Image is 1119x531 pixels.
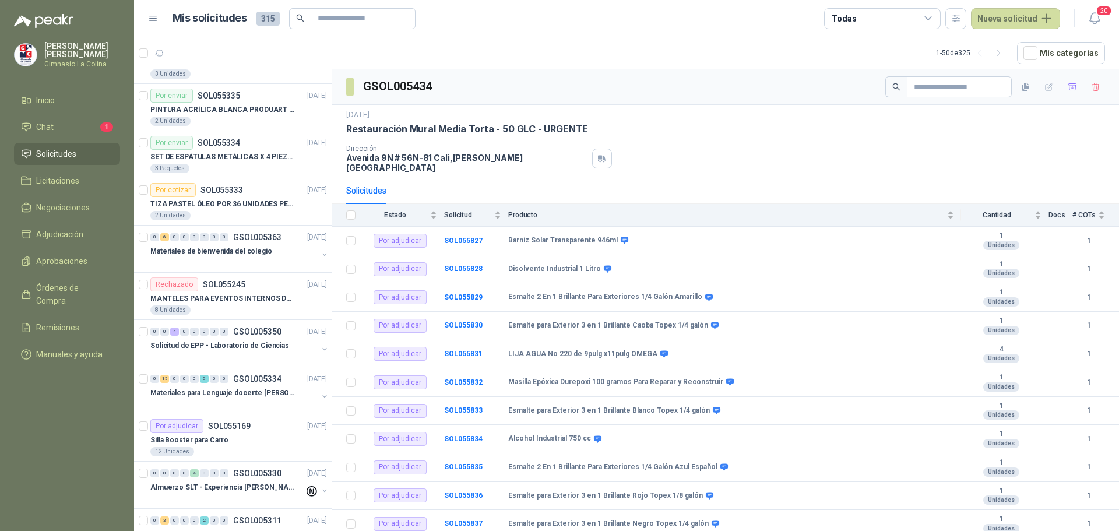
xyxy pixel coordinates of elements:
b: 1 [1072,320,1105,331]
p: MANTELES PARA EVENTOS INTERNOS DEL COLEGIO (ADMISIONES) [150,293,295,304]
div: 4 [170,328,179,336]
div: 0 [170,233,179,241]
a: Por enviarSOL055335[DATE] PINTURA ACRÍLICA BLANCA PRODUART DE 240 CM32 Unidades [134,84,332,131]
div: 0 [210,469,219,477]
p: SOL055335 [198,92,240,100]
b: 1 [961,487,1041,496]
div: 6 [160,233,169,241]
span: search [296,14,304,22]
div: Unidades [983,382,1019,392]
a: Licitaciones [14,170,120,192]
b: 1 [1072,235,1105,247]
div: 0 [220,469,228,477]
h3: GSOL005434 [363,78,434,96]
p: SET DE ESPÁTULAS METÁLICAS X 4 PIEZAS [150,152,295,163]
div: 2 [200,516,209,525]
div: 0 [160,469,169,477]
div: 0 [150,375,159,383]
a: 0 15 0 0 0 5 0 0 GSOL005334[DATE] Materiales para Lenguaje docente [PERSON_NAME] [150,372,329,409]
button: Mís categorías [1017,42,1105,64]
div: 0 [170,469,179,477]
span: Solicitudes [36,147,76,160]
b: Esmalte para Exterior 3 en 1 Brillante Caoba Topex 1/4 galón [508,321,708,330]
b: 1 [961,430,1041,439]
div: Unidades [983,354,1019,363]
div: 0 [210,233,219,241]
div: Unidades [983,297,1019,307]
img: Logo peakr [14,14,73,28]
div: 2 Unidades [150,117,191,126]
p: Avenida 9N # 56N-81 Cali , [PERSON_NAME][GEOGRAPHIC_DATA] [346,153,587,173]
a: Aprobaciones [14,250,120,272]
b: 1 [1072,490,1105,501]
span: 315 [256,12,280,26]
p: [DATE] [307,232,327,243]
img: Company Logo [15,44,37,66]
a: SOL055836 [444,491,483,500]
div: 0 [160,328,169,336]
b: Esmalte 2 En 1 Brillante Para Exteriores 1/4 Galón Azul Español [508,463,717,472]
span: Órdenes de Compra [36,282,109,307]
div: 2 Unidades [150,211,191,220]
span: 1 [100,122,113,132]
p: [PERSON_NAME] [PERSON_NAME] [44,42,120,58]
p: Materiales de bienvenida del colegio [150,246,272,257]
a: Por cotizarSOL055333[DATE] TIZA PASTEL ÓLEO POR 36 UNIDADES PENTEL2 Unidades [134,178,332,226]
div: 0 [150,233,159,241]
p: PINTURA ACRÍLICA BLANCA PRODUART DE 240 CM3 [150,104,295,115]
b: Alcohol Industrial 750 cc [508,434,591,444]
p: [DATE] [346,110,370,121]
div: 0 [170,516,179,525]
div: 3 Unidades [150,69,191,79]
a: SOL055832 [444,378,483,386]
div: Unidades [983,495,1019,505]
th: Producto [508,204,961,227]
div: Por adjudicar [374,234,427,248]
div: 0 [190,328,199,336]
p: SOL055333 [200,186,243,194]
div: Por enviar [150,89,193,103]
b: SOL055830 [444,321,483,329]
div: 0 [210,516,219,525]
span: Negociaciones [36,201,90,214]
a: Negociaciones [14,196,120,219]
p: SOL055169 [208,422,251,430]
p: [DATE] [307,90,327,101]
p: [DATE] [307,326,327,337]
a: Por adjudicarSOL055169[DATE] Silla Booster para Carro12 Unidades [134,414,332,462]
p: [DATE] [307,468,327,479]
div: 12 Unidades [150,447,194,456]
p: Gimnasio La Colina [44,61,120,68]
div: 0 [200,233,209,241]
p: Materiales para Lenguaje docente [PERSON_NAME] [150,388,295,399]
a: SOL055837 [444,519,483,528]
p: [DATE] [307,515,327,526]
div: Por adjudicar [374,290,427,304]
b: SOL055828 [444,265,483,273]
b: Esmalte 2 En 1 Brillante Para Exteriores 1/4 Galón Amarillo [508,293,702,302]
div: 0 [200,328,209,336]
b: Esmalte para Exterior 3 en 1 Brillante Rojo Topex 1/8 galón [508,491,703,501]
span: Remisiones [36,321,79,334]
div: 0 [220,516,228,525]
p: GSOL005311 [233,516,281,525]
p: Solicitud de EPP - Laboratorio de Ciencias [150,340,289,351]
div: Por adjudicar [374,404,427,418]
a: Adjudicación [14,223,120,245]
div: 4 [190,469,199,477]
button: 20 [1084,8,1105,29]
div: 0 [220,233,228,241]
p: [DATE] [307,421,327,432]
div: Por adjudicar [374,432,427,446]
p: SOL055334 [198,139,240,147]
b: SOL055827 [444,237,483,245]
span: Chat [36,121,54,133]
span: Aprobaciones [36,255,87,268]
div: Solicitudes [346,184,386,197]
b: SOL055831 [444,350,483,358]
div: 0 [180,233,189,241]
b: LIJA AGUA No 220 de 9pulg x11pulg OMEGA [508,350,657,359]
span: Estado [363,211,428,219]
div: 3 Paquetes [150,164,189,173]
